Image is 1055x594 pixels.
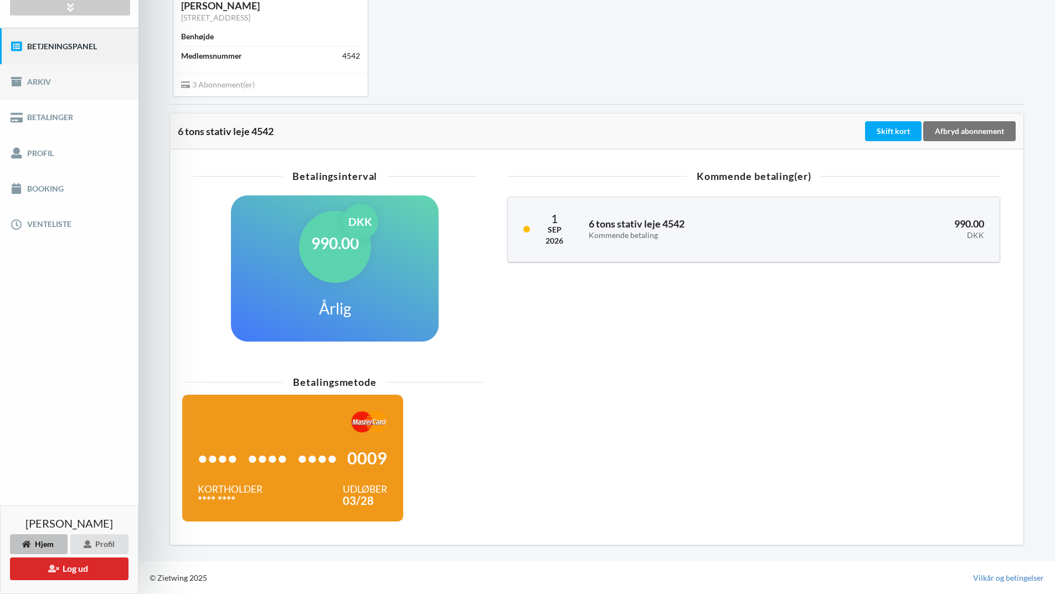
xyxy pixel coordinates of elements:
[70,534,128,554] div: Profil
[827,231,984,240] div: DKK
[923,121,1016,141] div: Afbryd abonnement
[181,13,250,22] a: [STREET_ADDRESS]
[319,298,351,318] h1: Årlig
[545,235,563,246] div: 2026
[25,518,113,529] span: [PERSON_NAME]
[297,453,337,464] span: ••••
[248,453,287,464] span: ••••
[198,484,263,495] div: Kortholder
[973,572,1044,583] a: Vilkår og betingelser
[186,377,484,387] div: Betalingsmetode
[545,224,563,235] div: Sep
[10,534,68,554] div: Hjem
[589,218,811,240] h3: 6 tons stativ leje 4542
[827,218,984,240] h3: 990.00
[311,233,359,253] h1: 990.00
[198,453,238,464] span: ••••
[507,171,1000,181] div: Kommende betaling(er)
[545,213,563,224] div: 1
[178,126,863,137] div: 6 tons stativ leje 4542
[181,31,214,42] div: Benhøjde
[342,50,360,61] div: 4542
[347,453,387,464] span: 0009
[343,495,387,506] div: 03/28
[181,50,242,61] div: Medlemsnummer
[342,204,378,240] div: DKK
[343,484,387,495] div: Udløber
[865,121,922,141] div: Skift kort
[193,171,476,181] div: Betalingsinterval
[181,80,255,89] span: 3 Abonnement(er)
[10,557,128,580] button: Log ud
[589,231,811,240] div: Kommende betaling
[351,411,387,433] img: xNgAG6aHk9ubwDXAAAAAElFTkSuQmCC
